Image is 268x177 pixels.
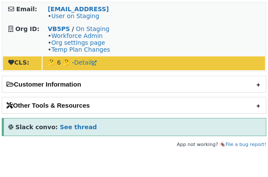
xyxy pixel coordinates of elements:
a: See thread [60,124,97,130]
h2: Other Tools & Resources [2,97,266,113]
a: VB5PS [48,25,70,32]
strong: Email: [16,6,37,12]
strong: Slack convo: [15,124,58,130]
a: [EMAIL_ADDRESS] [48,6,109,12]
span: • [48,12,99,19]
strong: Org ID: [15,25,40,32]
h2: Customer Information [2,76,266,92]
a: Temp Plan Changes [51,46,110,53]
a: File a bug report! [225,142,266,147]
span: • • • [48,32,110,53]
td: 🤔 6 🤔 - [43,56,265,70]
footer: App not working? 🪳 [2,140,266,149]
strong: CLS: [8,59,29,66]
a: User on Staging [51,12,99,19]
a: Detail [74,59,97,66]
a: Workforce Admin [51,32,103,39]
strong: / [72,25,74,32]
a: Org settings page [51,39,105,46]
a: On Staging [76,25,110,32]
